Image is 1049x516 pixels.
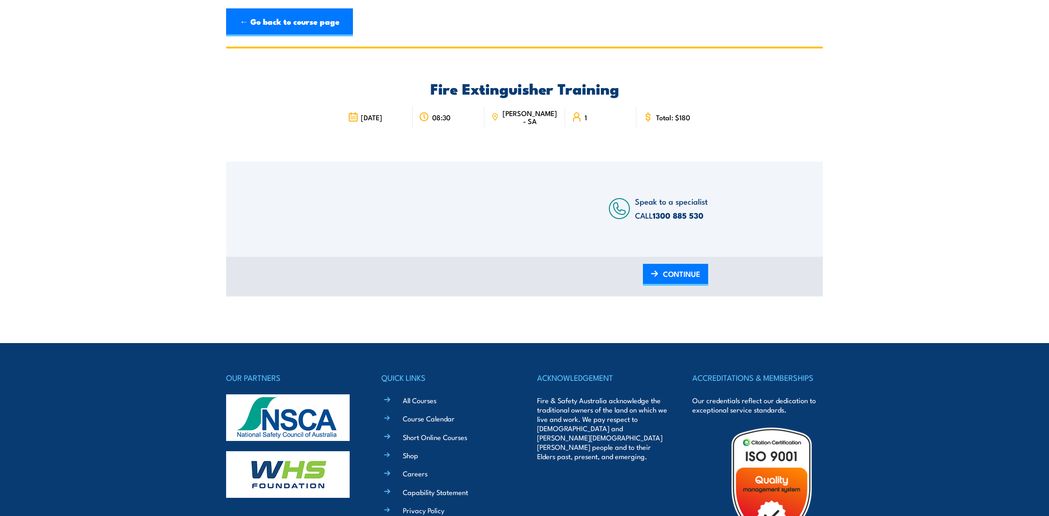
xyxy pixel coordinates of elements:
[537,371,668,384] h4: ACKNOWLEDGEMENT
[403,468,428,478] a: Careers
[635,195,708,221] span: Speak to a specialist CALL
[226,451,350,498] img: whs-logo-footer
[643,264,708,286] a: CONTINUE
[403,432,467,442] a: Short Online Courses
[403,505,444,515] a: Privacy Policy
[403,450,418,460] a: Shop
[226,8,353,36] a: ← Go back to course page
[692,371,823,384] h4: ACCREDITATIONS & MEMBERSHIPS
[226,371,357,384] h4: OUR PARTNERS
[663,261,700,286] span: CONTINUE
[341,82,708,95] h2: Fire Extinguisher Training
[361,113,382,121] span: [DATE]
[656,113,690,121] span: Total: $180
[585,113,587,121] span: 1
[537,396,668,461] p: Fire & Safety Australia acknowledge the traditional owners of the land on which we live and work....
[226,394,350,441] img: nsca-logo-footer
[403,395,436,405] a: All Courses
[432,113,450,121] span: 08:30
[403,413,455,423] a: Course Calendar
[692,396,823,414] p: Our credentials reflect our dedication to exceptional service standards.
[403,487,468,497] a: Capability Statement
[653,209,704,221] a: 1300 885 530
[502,109,558,125] span: [PERSON_NAME] - SA
[381,371,512,384] h4: QUICK LINKS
